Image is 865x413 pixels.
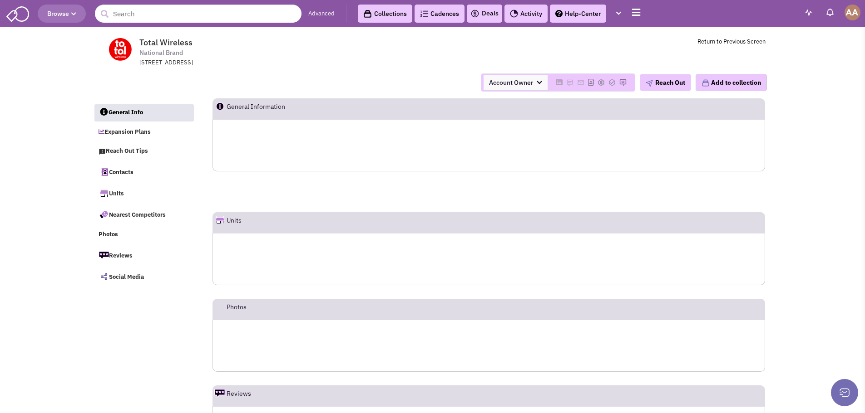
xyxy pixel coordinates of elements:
[363,10,372,18] img: icon-collection-lavender-black.svg
[47,10,76,18] span: Browse
[484,75,548,90] span: Account Owner
[504,5,548,23] a: Activity
[608,79,616,86] img: Please add to your accounts
[550,5,606,23] a: Help-Center
[696,74,767,91] button: Add to collection
[227,99,285,119] h2: General Information
[94,104,194,121] a: General Info
[845,5,860,20] img: Abe Arteaga
[94,226,194,243] a: Photos
[227,386,251,406] h2: Reviews
[646,80,653,87] img: plane.png
[308,10,335,18] a: Advanced
[415,5,465,23] a: Cadences
[227,299,247,319] h2: Photos
[94,246,194,265] a: Reviews
[95,5,302,23] input: Search
[598,79,605,86] img: Please add to your accounts
[139,37,193,48] span: Total Wireless
[510,10,518,18] img: Activity.png
[6,5,29,22] img: SmartAdmin
[420,10,428,17] img: Cadences_logo.png
[697,38,766,45] a: Return to Previous Screen
[702,79,710,87] img: icon-collection-lavender.png
[94,143,194,160] a: Reach Out Tips
[470,8,479,19] img: icon-deals.svg
[227,213,242,233] h2: Units
[577,79,584,86] img: Please add to your accounts
[640,74,691,91] button: Reach Out
[94,184,194,203] a: Units
[38,5,86,23] button: Browse
[139,58,376,67] div: [STREET_ADDRESS]
[358,5,412,23] a: Collections
[94,124,194,141] a: Expansion Plans
[555,10,563,17] img: help.png
[470,8,499,19] a: Deals
[139,48,183,58] span: National Brand
[619,79,627,86] img: Please add to your accounts
[566,79,573,86] img: Please add to your accounts
[94,162,194,181] a: Contacts
[94,205,194,224] a: Nearest Competitors
[94,267,194,286] a: Social Media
